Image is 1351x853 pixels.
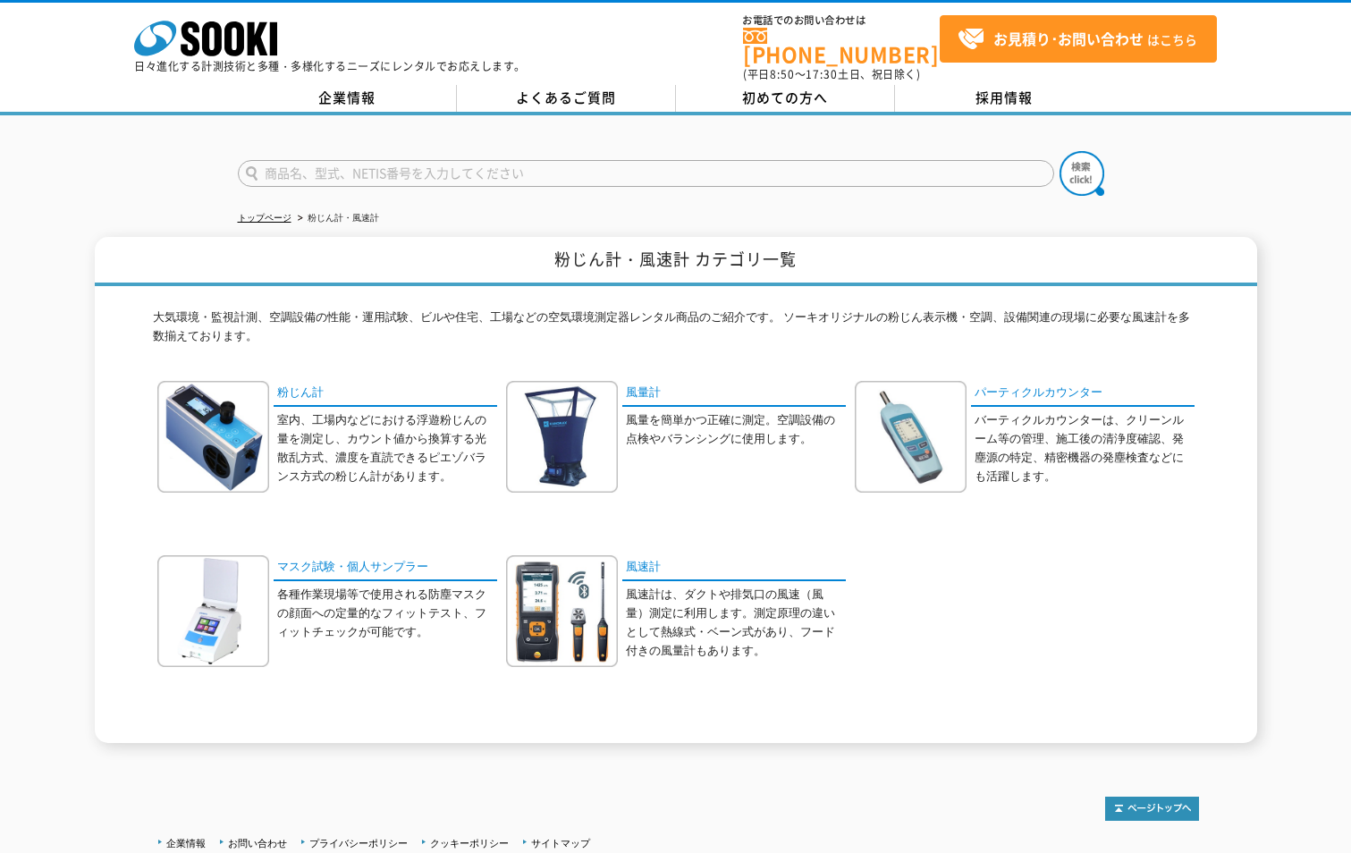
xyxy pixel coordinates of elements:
[626,586,846,660] p: 風速計は、ダクトや排気口の風速（風量）測定に利用します。測定原理の違いとして熱線式・ベーン式があり、フード付きの風量計もあります。
[228,838,287,849] a: お問い合わせ
[95,237,1257,286] h1: 粉じん計・風速計 カテゴリ一覧
[622,381,846,407] a: 風量計
[531,838,590,849] a: サイトマップ
[993,28,1144,49] strong: お見積り･お問い合わせ
[238,160,1054,187] input: 商品名、型式、NETIS番号を入力してください
[958,26,1197,53] span: はこちら
[742,88,828,107] span: 初めての方へ
[975,411,1195,486] p: バーティクルカウンターは、クリーンルーム等の管理、施工後の清浄度確認、発塵源の特定、精密機器の発塵検査などにも活躍します。
[277,411,497,486] p: 室内、工場内などにおける浮遊粉じんの量を測定し、カウント値から換算する光散乱方式、濃度を直読できるピエゾバランス方式の粉じん計があります。
[626,411,846,449] p: 風量を簡単かつ正確に測定。空調設備の点検やバランシングに使用します。
[895,85,1114,112] a: 採用情報
[855,381,967,493] img: パーティクルカウンター
[1105,797,1199,821] img: トップページへ
[430,838,509,849] a: クッキーポリシー
[506,555,618,667] img: 風速計
[676,85,895,112] a: 初めての方へ
[238,85,457,112] a: 企業情報
[1060,151,1104,196] img: btn_search.png
[743,15,940,26] span: お電話でのお問い合わせは
[166,838,206,849] a: 企業情報
[506,381,618,493] img: 風量計
[309,838,408,849] a: プライバシーポリシー
[457,85,676,112] a: よくあるご質問
[134,61,526,72] p: 日々進化する計測技術と多種・多様化するニーズにレンタルでお応えします。
[622,555,846,581] a: 風速計
[940,15,1217,63] a: お見積り･お問い合わせはこちら
[153,308,1199,355] p: 大気環境・監視計測、空調設備の性能・運用試験、ビルや住宅、工場などの空気環境測定器レンタル商品のご紹介です。 ソーキオリジナルの粉じん表示機・空調、設備関連の現場に必要な風速計を多数揃えております。
[157,555,269,667] img: マスク試験・個人サンプラー
[277,586,497,641] p: 各種作業現場等で使用される防塵マスクの顔面への定量的なフィットテスト、フィットチェックが可能です。
[743,66,920,82] span: (平日 ～ 土日、祝日除く)
[770,66,795,82] span: 8:50
[971,381,1195,407] a: パーティクルカウンター
[743,28,940,64] a: [PHONE_NUMBER]
[238,213,291,223] a: トップページ
[274,555,497,581] a: マスク試験・個人サンプラー
[274,381,497,407] a: 粉じん計
[806,66,838,82] span: 17:30
[157,381,269,493] img: 粉じん計
[294,209,379,228] li: 粉じん計・風速計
